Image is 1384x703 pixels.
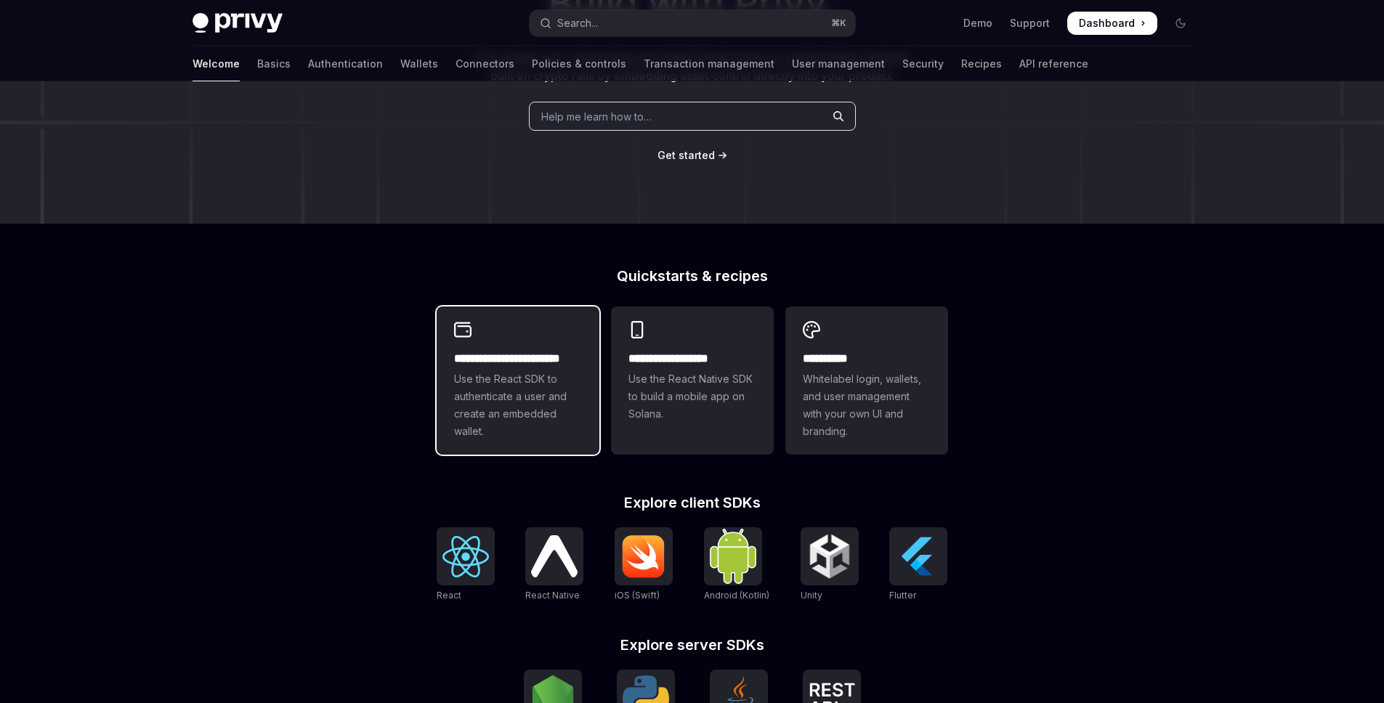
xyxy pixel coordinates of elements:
[801,527,859,603] a: UnityUnity
[442,536,489,577] img: React
[620,535,667,578] img: iOS (Swift)
[785,306,948,455] a: **** *****Whitelabel login, wallets, and user management with your own UI and branding.
[710,529,756,583] img: Android (Kotlin)
[657,149,715,161] span: Get started
[541,109,652,124] span: Help me learn how to…
[792,46,885,81] a: User management
[437,638,948,652] h2: Explore server SDKs
[644,46,774,81] a: Transaction management
[400,46,438,81] a: Wallets
[454,370,582,440] span: Use the React SDK to authenticate a user and create an embedded wallet.
[1010,16,1050,31] a: Support
[889,590,916,601] span: Flutter
[193,46,240,81] a: Welcome
[961,46,1002,81] a: Recipes
[193,13,283,33] img: dark logo
[801,590,822,601] span: Unity
[525,590,580,601] span: React Native
[657,148,715,163] a: Get started
[803,370,931,440] span: Whitelabel login, wallets, and user management with your own UI and branding.
[611,306,774,455] a: **** **** **** ***Use the React Native SDK to build a mobile app on Solana.
[1169,12,1192,35] button: Toggle dark mode
[525,527,583,603] a: React NativeReact Native
[437,590,461,601] span: React
[456,46,514,81] a: Connectors
[257,46,291,81] a: Basics
[531,535,578,577] img: React Native
[963,16,992,31] a: Demo
[437,495,948,510] h2: Explore client SDKs
[831,17,846,29] span: ⌘ K
[557,15,598,32] div: Search...
[615,590,660,601] span: iOS (Swift)
[437,269,948,283] h2: Quickstarts & recipes
[530,10,855,36] button: Open search
[806,533,853,580] img: Unity
[889,527,947,603] a: FlutterFlutter
[437,527,495,603] a: ReactReact
[902,46,944,81] a: Security
[895,533,942,580] img: Flutter
[1067,12,1157,35] a: Dashboard
[532,46,626,81] a: Policies & controls
[308,46,383,81] a: Authentication
[628,370,756,423] span: Use the React Native SDK to build a mobile app on Solana.
[704,527,769,603] a: Android (Kotlin)Android (Kotlin)
[1079,16,1135,31] span: Dashboard
[1019,46,1088,81] a: API reference
[615,527,673,603] a: iOS (Swift)iOS (Swift)
[704,590,769,601] span: Android (Kotlin)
